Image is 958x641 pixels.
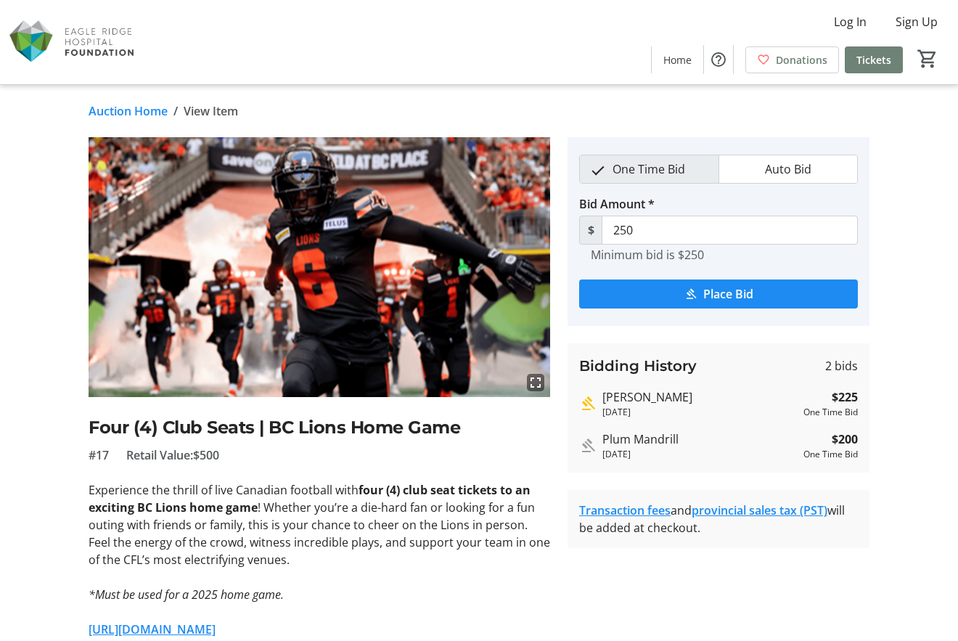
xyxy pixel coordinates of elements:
[89,137,550,397] img: Image
[579,502,671,518] a: Transaction fees
[9,6,138,78] img: Eagle Ridge Hospital Foundation's Logo
[692,502,827,518] a: provincial sales tax (PST)
[89,446,109,464] span: #17
[602,430,798,448] div: Plum Mandrill
[89,482,531,515] strong: four (4) club seat tickets to an exciting BC Lions home game
[89,587,284,603] em: *Must be used for a 2025 home game.
[832,430,858,448] strong: $200
[602,388,798,406] div: [PERSON_NAME]
[89,415,550,441] h2: Four (4) Club Seats | BC Lions Home Game
[756,155,820,183] span: Auto Bid
[914,46,941,72] button: Cart
[579,437,597,454] mat-icon: Outbid
[822,10,878,33] button: Log In
[579,395,597,412] mat-icon: Highest bid
[663,52,692,68] span: Home
[602,406,798,419] div: [DATE]
[803,406,858,419] div: One Time Bid
[89,102,168,120] a: Auction Home
[579,279,858,309] button: Place Bid
[89,481,550,568] p: Experience the thrill of live Canadian football with ! Whether you’re a die-hard fan or looking f...
[884,10,949,33] button: Sign Up
[579,216,602,245] span: $
[527,374,544,391] mat-icon: fullscreen
[745,46,839,73] a: Donations
[126,446,219,464] span: Retail Value: $500
[579,355,697,377] h3: Bidding History
[832,388,858,406] strong: $225
[184,102,238,120] span: View Item
[604,155,694,183] span: One Time Bid
[579,195,655,213] label: Bid Amount *
[776,52,827,68] span: Donations
[89,621,216,637] a: [URL][DOMAIN_NAME]
[896,13,938,30] span: Sign Up
[845,46,903,73] a: Tickets
[602,448,798,461] div: [DATE]
[652,46,703,73] a: Home
[591,248,704,262] tr-hint: Minimum bid is $250
[803,448,858,461] div: One Time Bid
[856,52,891,68] span: Tickets
[579,502,858,536] div: and will be added at checkout.
[703,285,753,303] span: Place Bid
[704,45,733,74] button: Help
[173,102,178,120] span: /
[825,357,858,375] span: 2 bids
[834,13,867,30] span: Log In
